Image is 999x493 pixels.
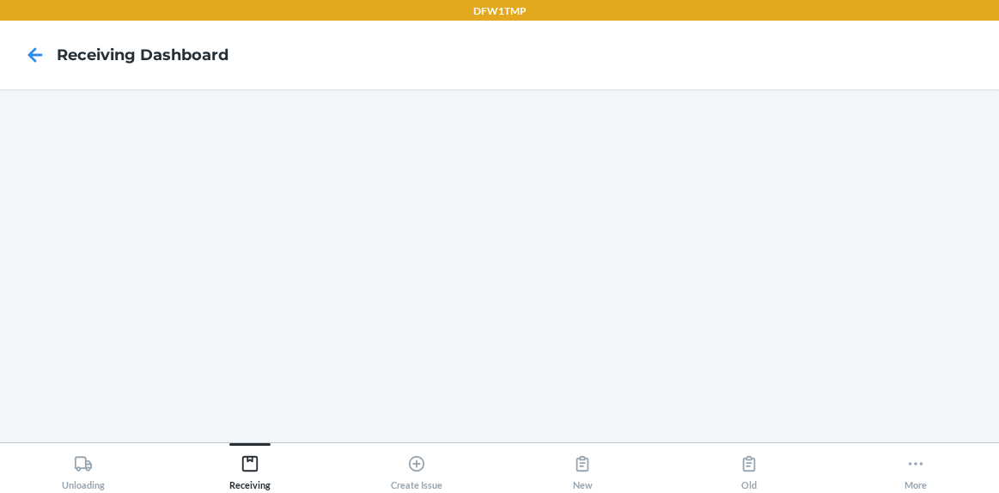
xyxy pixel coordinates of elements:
[57,44,228,66] h4: Receiving dashboard
[832,443,999,490] button: More
[905,447,927,490] div: More
[740,447,758,490] div: Old
[167,443,333,490] button: Receiving
[391,447,442,490] div: Create Issue
[62,447,105,490] div: Unloading
[229,447,271,490] div: Receiving
[573,447,593,490] div: New
[333,443,500,490] button: Create Issue
[473,3,527,19] p: DFW1TMP
[14,103,985,429] iframe: Receiving dashboard
[666,443,832,490] button: Old
[499,443,666,490] button: New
